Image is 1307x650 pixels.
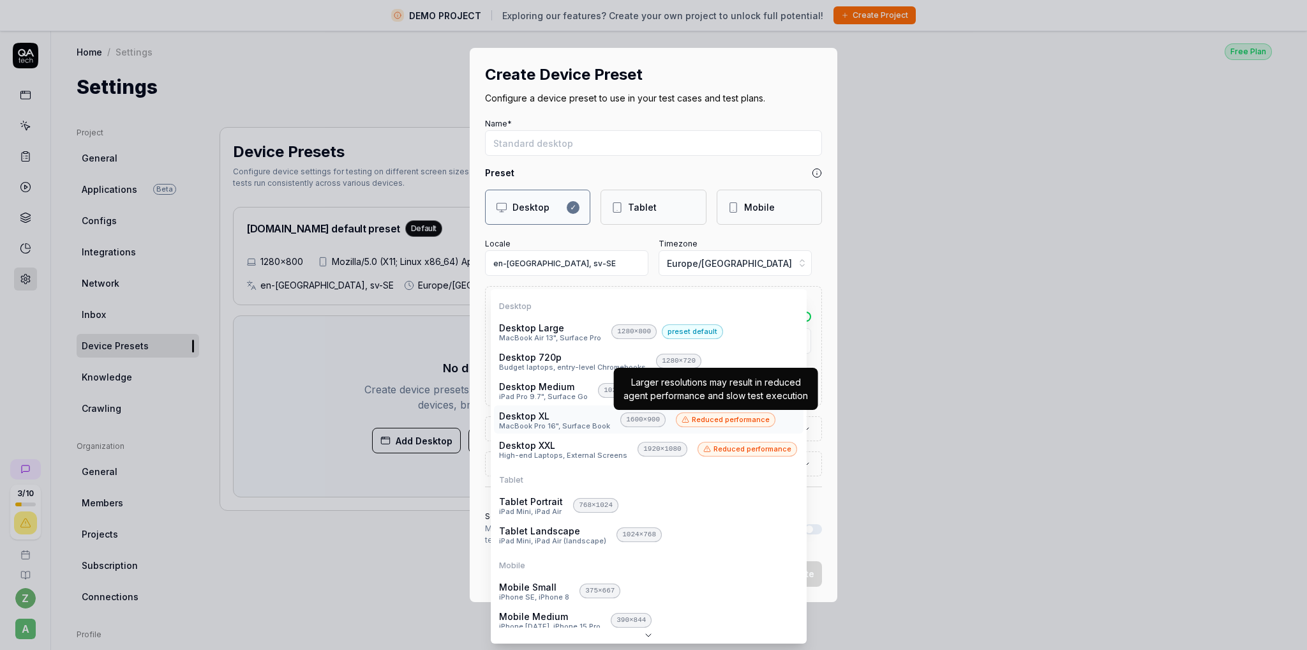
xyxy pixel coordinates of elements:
span: Desktop XL [499,409,549,423]
span: iPad Mini, iPad Air [499,508,562,515]
span: 1920 × 1080 [643,444,681,455]
span: 1024 × 768 [622,529,656,540]
span: Mobile Small [499,580,556,594]
span: 1280 × 720 [662,356,696,367]
span: MacBook Pro 16", Surface Book [499,423,610,430]
div: preset default [662,324,723,339]
div: Mobile [494,556,803,575]
span: 1600 × 900 [626,414,660,425]
span: Tablet Landscape [499,524,580,538]
div: Tablet [494,471,803,490]
span: 1280 × 800 [617,326,651,337]
div: Reduced performance [698,442,797,457]
span: Desktop XXL [499,439,555,452]
span: MacBook Air 13", Surface Pro [499,335,601,342]
span: iPhone [DATE], iPhone 15 Pro [499,623,601,630]
span: 768 × 1024 [579,500,613,511]
span: Mobile Medium [499,610,568,623]
div: Reduced performance [676,412,775,427]
span: Desktop 720p [499,351,562,364]
span: Budget laptops, entry-level Chromebooks [499,364,646,371]
span: Desktop Medium [499,380,574,393]
span: 390 × 844 [616,615,646,626]
span: iPad Mini, iPad Air (landscape) [499,538,606,545]
span: High-end Laptops, External Screens [499,452,627,459]
span: 375 × 667 [585,586,615,596]
span: Tablet Portrait [499,495,563,508]
span: iPad Pro 9.7", Surface Go [499,393,588,400]
span: iPhone SE, iPhone 8 [499,594,569,601]
div: Desktop [494,297,803,316]
span: Desktop Large [499,321,564,335]
span: 1024 × 768 [604,385,638,396]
